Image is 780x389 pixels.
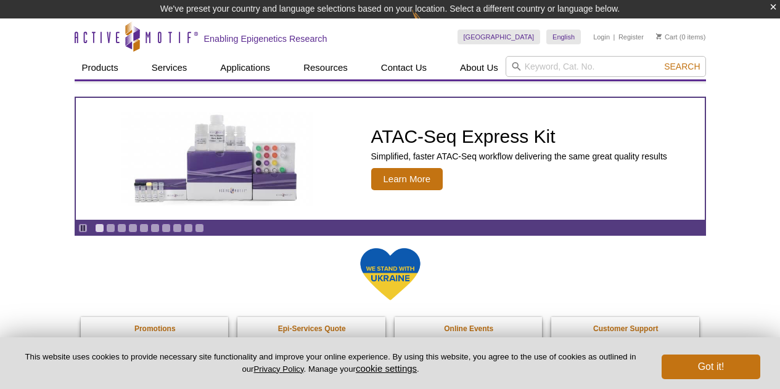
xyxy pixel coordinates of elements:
[150,223,160,233] a: Go to slide 6
[656,30,706,44] li: (0 items)
[660,61,704,72] button: Search
[593,33,610,41] a: Login
[117,223,126,233] a: Go to slide 3
[412,9,445,38] img: Change Here
[204,33,327,44] h2: Enabling Epigenetics Research
[453,56,506,79] a: About Us
[213,56,277,79] a: Applications
[184,223,193,233] a: Go to slide 9
[128,223,138,233] a: Go to slide 4
[395,317,544,340] a: Online Events
[506,56,706,77] input: Keyword, Cat. No.
[76,98,705,220] article: ATAC-Seq Express Kit
[253,364,303,374] a: Privacy Policy
[20,351,641,375] p: This website uses cookies to provide necessary site functionality and improve your online experie...
[134,324,176,333] strong: Promotions
[139,223,149,233] a: Go to slide 5
[95,223,104,233] a: Go to slide 1
[356,363,417,374] button: cookie settings
[106,223,115,233] a: Go to slide 2
[662,355,760,379] button: Got it!
[371,127,667,146] h2: ATAC-Seq Express Kit
[144,56,195,79] a: Services
[546,30,581,44] a: English
[458,30,541,44] a: [GEOGRAPHIC_DATA]
[618,33,644,41] a: Register
[374,56,434,79] a: Contact Us
[664,62,700,71] span: Search
[371,151,667,162] p: Simplified, faster ATAC-Seq workflow delivering the same great quality results
[278,324,346,333] strong: Epi-Services Quote
[115,112,319,206] img: ATAC-Seq Express Kit
[551,317,700,340] a: Customer Support
[656,33,662,39] img: Your Cart
[81,317,230,340] a: Promotions
[359,247,421,302] img: We Stand With Ukraine
[75,56,126,79] a: Products
[656,33,678,41] a: Cart
[78,223,88,233] a: Toggle autoplay
[237,317,387,340] a: Epi-Services Quote
[195,223,204,233] a: Go to slide 10
[371,168,443,190] span: Learn More
[593,324,658,333] strong: Customer Support
[614,30,615,44] li: |
[173,223,182,233] a: Go to slide 8
[296,56,355,79] a: Resources
[444,324,493,333] strong: Online Events
[162,223,171,233] a: Go to slide 7
[76,98,705,220] a: ATAC-Seq Express Kit ATAC-Seq Express Kit Simplified, faster ATAC-Seq workflow delivering the sam...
